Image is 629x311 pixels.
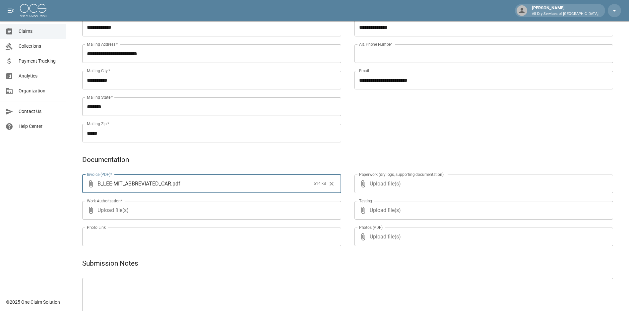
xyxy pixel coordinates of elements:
[171,180,180,187] span: . pdf
[314,181,326,187] span: 514 kB
[19,58,61,65] span: Payment Tracking
[97,201,323,220] span: Upload file(s)
[87,41,118,47] label: Mailing Address
[19,108,61,115] span: Contact Us
[327,179,337,189] button: Clear
[370,228,596,246] span: Upload file(s)
[4,4,17,17] button: open drawer
[19,43,61,50] span: Collections
[359,198,372,204] label: Testing
[19,73,61,79] span: Analytics
[532,11,598,17] p: All Dry Services of [GEOGRAPHIC_DATA]
[359,68,369,74] label: Email
[359,225,383,230] label: Photos (PDF)
[19,87,61,94] span: Organization
[19,123,61,130] span: Help Center
[6,299,60,305] div: © 2025 One Claim Solution
[370,175,596,193] span: Upload file(s)
[87,68,110,74] label: Mailing City
[359,172,444,177] label: Paperwork (dry logs, supporting documentation)
[87,94,113,100] label: Mailing State
[87,172,112,177] label: Invoice (PDF)*
[97,180,171,187] span: B_LEE-MIT_ABBREVIATED_CAR
[529,5,601,17] div: [PERSON_NAME]
[87,121,109,127] label: Mailing Zip
[87,225,106,230] label: Photo Link
[87,198,122,204] label: Work Authorization*
[19,28,61,35] span: Claims
[359,41,392,47] label: Alt. Phone Number
[370,201,596,220] span: Upload file(s)
[20,4,46,17] img: ocs-logo-white-transparent.png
